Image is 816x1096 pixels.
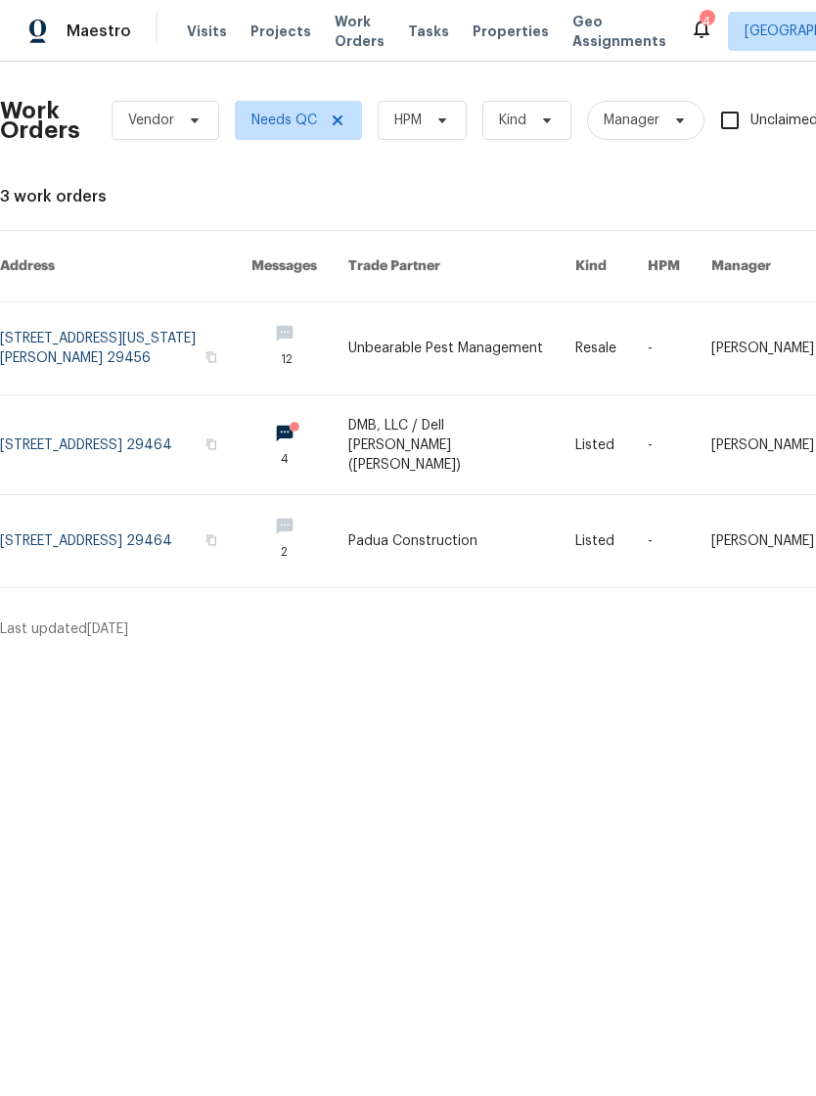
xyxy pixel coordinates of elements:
button: Copy Address [203,435,220,453]
button: Copy Address [203,348,220,366]
td: Unbearable Pest Management [333,302,560,395]
span: [DATE] [87,622,128,636]
span: HPM [394,111,422,130]
span: Tasks [408,24,449,38]
td: Resale [560,302,632,395]
span: Visits [187,22,227,41]
td: - [632,495,696,588]
td: - [632,302,696,395]
td: Listed [560,495,632,588]
th: HPM [632,231,696,302]
span: Geo Assignments [572,12,666,51]
th: Kind [560,231,632,302]
td: DMB, LLC / Dell [PERSON_NAME] ([PERSON_NAME]) [333,395,560,495]
span: Kind [499,111,526,130]
th: Trade Partner [333,231,560,302]
span: Work Orders [335,12,385,51]
span: Projects [250,22,311,41]
span: Needs QC [251,111,317,130]
span: Properties [473,22,549,41]
td: Listed [560,395,632,495]
th: Messages [236,231,333,302]
span: Maestro [67,22,131,41]
div: 4 [700,12,713,31]
span: Manager [604,111,659,130]
td: - [632,395,696,495]
td: Padua Construction [333,495,560,588]
button: Copy Address [203,531,220,549]
span: Vendor [128,111,174,130]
